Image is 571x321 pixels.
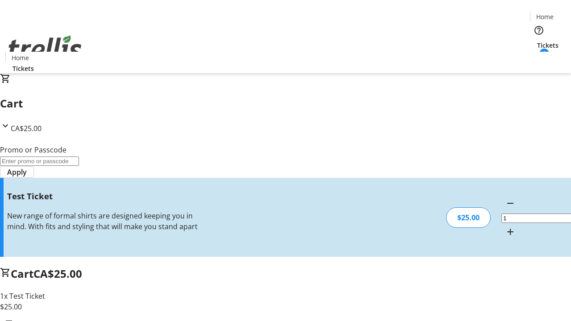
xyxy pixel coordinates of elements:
a: Tickets [530,41,566,50]
span: Home [12,53,29,62]
img: Orient E2E Organization fhxPYzq0ca's Logo [5,25,85,70]
a: Home [530,12,559,21]
span: Home [536,12,554,21]
span: Apply [7,167,27,177]
button: Increment by one [501,223,519,241]
a: Tickets [5,64,41,73]
div: New range of formal shirts are designed keeping you in mind. With fits and styling that will make... [7,210,202,232]
button: Cart [530,50,548,68]
button: Help [530,21,548,39]
span: Tickets [12,64,34,73]
h3: Test Ticket [7,190,202,202]
span: Tickets [537,41,559,50]
button: Decrement by one [501,194,519,212]
a: Home [6,53,34,62]
span: CA$25.00 [33,266,82,281]
div: $25.00 [446,207,491,228]
span: CA$25.00 [11,123,41,133]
